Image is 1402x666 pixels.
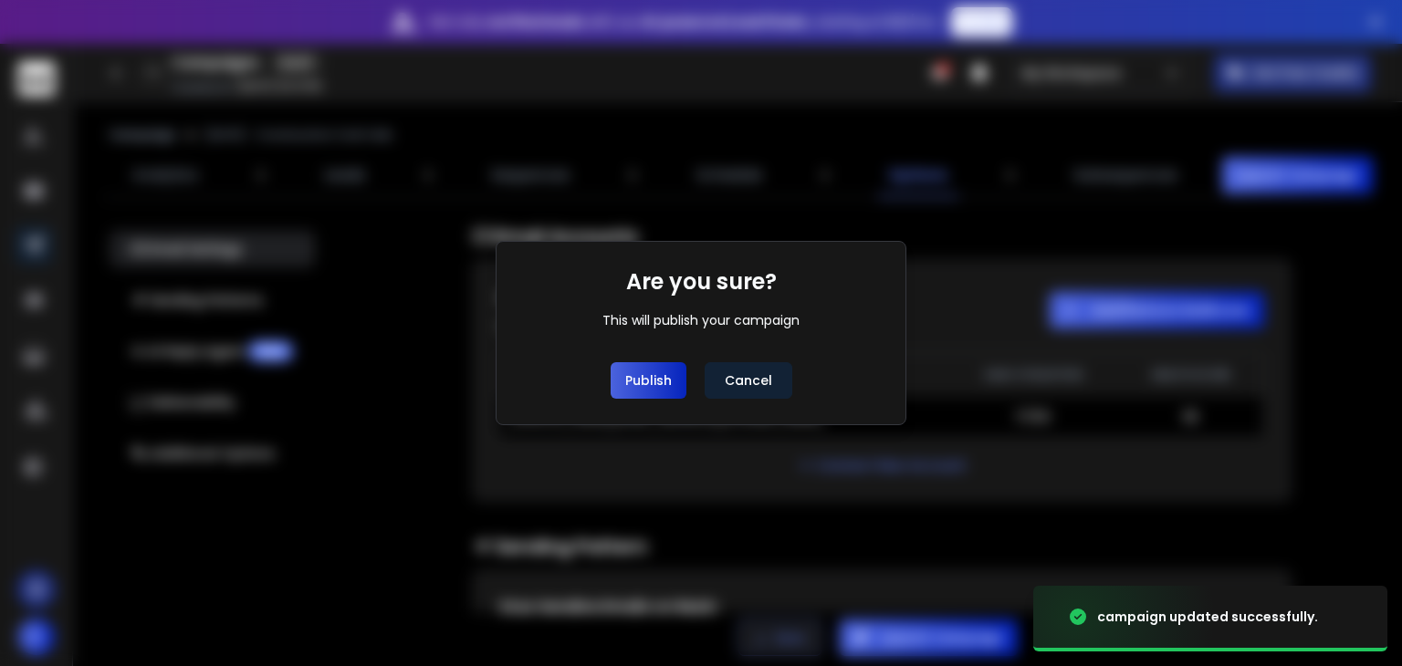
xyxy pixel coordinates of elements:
[602,311,800,329] div: This will publish your campaign
[705,362,792,399] button: Cancel
[611,362,686,399] button: Publish
[626,267,777,297] h1: Are you sure?
[1097,608,1318,626] div: campaign updated successfully.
